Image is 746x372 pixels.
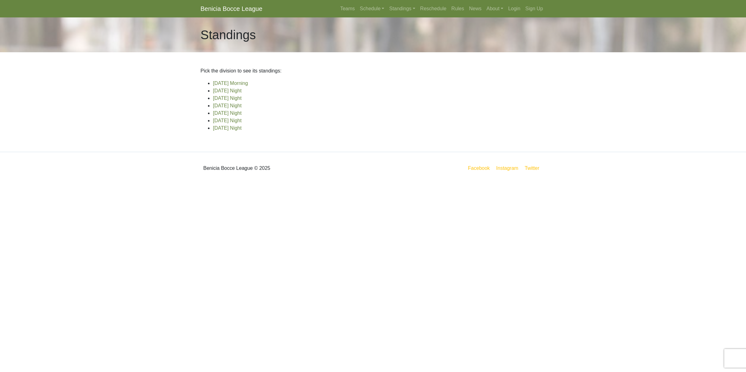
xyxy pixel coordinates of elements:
[200,2,262,15] a: Benicia Bocce League
[196,157,373,179] div: Benicia Bocce League © 2025
[213,95,242,101] a: [DATE] Night
[357,2,387,15] a: Schedule
[213,88,242,93] a: [DATE] Night
[387,2,417,15] a: Standings
[200,67,546,75] p: Pick the division to see its standings:
[213,110,242,116] a: [DATE] Night
[484,2,506,15] a: About
[523,2,546,15] a: Sign Up
[213,103,242,108] a: [DATE] Night
[495,164,519,172] a: Instagram
[418,2,449,15] a: Reschedule
[467,164,491,172] a: Facebook
[200,27,256,42] h1: Standings
[523,164,544,172] a: Twitter
[213,118,242,123] a: [DATE] Night
[467,2,484,15] a: News
[213,81,248,86] a: [DATE] Morning
[449,2,467,15] a: Rules
[213,125,242,131] a: [DATE] Night
[506,2,523,15] a: Login
[338,2,357,15] a: Teams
